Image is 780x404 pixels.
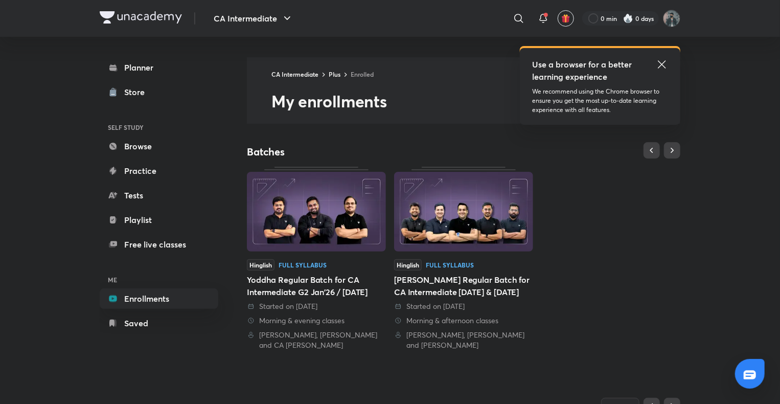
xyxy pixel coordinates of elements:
img: avatar [561,14,570,23]
button: CA Intermediate [208,8,300,29]
a: Playlist [100,210,218,230]
h2: My enrollments [271,91,680,111]
div: Morning & afternoon classes [394,316,533,326]
img: Harsh Raj [663,10,680,27]
a: Tests [100,185,218,206]
a: CA Intermediate [271,70,318,78]
a: Planner [100,57,218,78]
img: Thumbnail [247,172,386,252]
div: Yoddha Regular Batch for CA Intermediate G2 Jan'26 / [DATE] [247,274,386,298]
div: Full Syllabus [279,262,327,268]
div: [PERSON_NAME] Regular Batch for CA Intermediate [DATE] & [DATE] [394,274,533,298]
span: Hinglish [394,259,422,271]
a: ThumbnailHinglishFull Syllabus[PERSON_NAME] Regular Batch for CA Intermediate [DATE] & [DATE] Sta... [394,167,533,350]
a: Company Logo [100,11,182,26]
h6: ME [100,271,218,288]
img: Thumbnail [394,172,533,252]
a: Store [100,82,218,102]
a: Free live classes [100,234,218,255]
a: Plus [329,70,340,78]
h4: Batches [247,145,464,159]
span: Hinglish [247,259,274,271]
div: Full Syllabus [426,262,474,268]
div: Store [124,86,151,98]
a: ThumbnailHinglishFull SyllabusYoddha Regular Batch for CA Intermediate G2 Jan'26 / [DATE] Started... [247,167,386,350]
h6: SELF STUDY [100,119,218,136]
a: Enrollments [100,288,218,309]
div: Started on 12 Mar 2025 [394,301,533,311]
div: Aditya Sharma, Shantam Gupta and CA Kishan Kumar [247,330,386,350]
div: Started on 15 Jul 2025 [247,301,386,311]
a: Practice [100,161,218,181]
a: Saved [100,313,218,333]
img: Company Logo [100,11,182,24]
button: avatar [558,10,574,27]
div: Morning & evening classes [247,316,386,326]
a: Browse [100,136,218,156]
p: We recommend using the Chrome browser to ensure you get the most up-to-date learning experience w... [532,87,668,115]
div: Nakul Katheria, Ankit Oberoi and Arvind Tuli [394,330,533,350]
img: streak [623,13,633,24]
a: Enrolled [351,70,374,78]
h5: Use a browser for a better learning experience [532,58,634,83]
